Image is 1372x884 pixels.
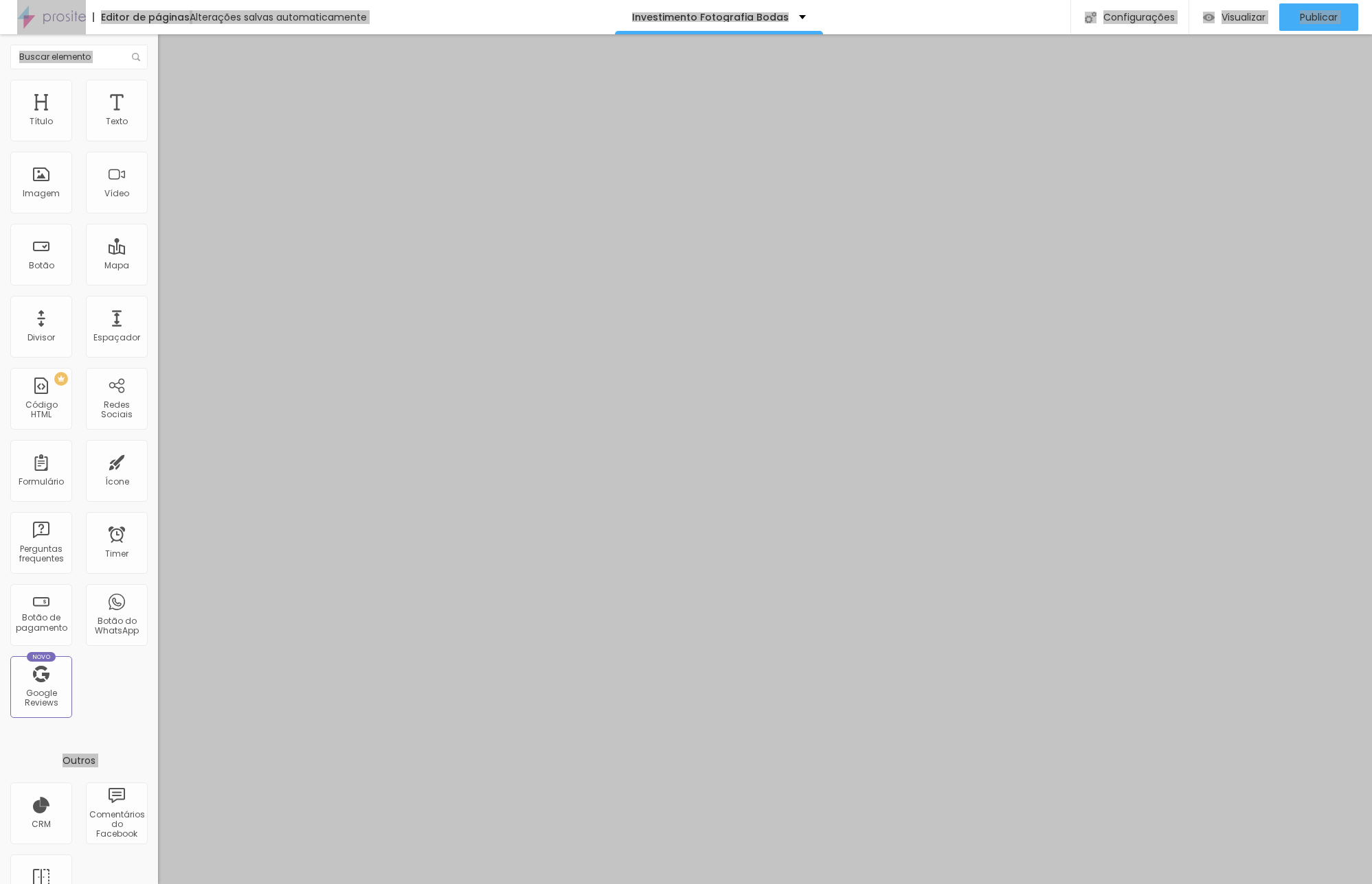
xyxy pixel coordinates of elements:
[89,400,144,420] div: Redes Sociais
[190,12,367,22] div: Alterações salvas automaticamente
[14,400,68,420] div: Código HTML
[105,549,128,559] div: Timer
[105,477,129,487] div: Ícone
[27,333,55,342] div: Divisor
[14,613,68,633] div: Botão de pagamento
[89,810,144,839] div: Comentários do Facebook
[89,616,144,636] div: Botão do WhatsApp
[132,53,140,61] img: Icone
[10,45,148,69] input: Buscar elemento
[104,189,129,198] div: Vídeo
[93,333,140,342] div: Espaçador
[27,652,56,662] div: Novo
[1300,12,1338,23] span: Publicar
[632,12,789,22] p: Investimento Fotografia Bodas
[1222,12,1266,23] span: Visualizar
[1189,3,1279,31] button: Visualizar
[14,544,68,564] div: Perguntas frequentes
[93,12,190,22] div: Editor de páginas
[32,819,51,829] div: CRM
[104,261,129,270] div: Mapa
[158,34,1372,884] iframe: Editor
[14,688,68,708] div: Google Reviews
[29,261,54,270] div: Botão
[1279,3,1358,31] button: Publicar
[19,477,64,487] div: Formulário
[1203,12,1215,23] img: view-1.svg
[106,117,128,126] div: Texto
[30,117,53,126] div: Título
[23,189,60,198] div: Imagem
[1085,12,1097,23] img: Icone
